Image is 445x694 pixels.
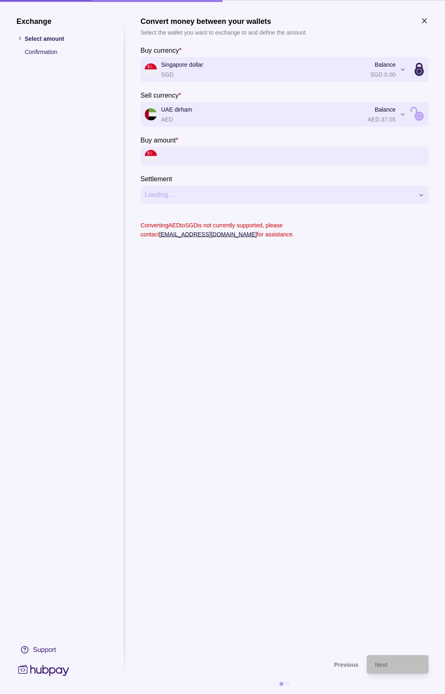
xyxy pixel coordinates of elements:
[159,231,257,237] a: [EMAIL_ADDRESS][DOMAIN_NAME]
[141,222,294,237] p: Converting AED to SGD is not currently supported, please contact for assistance.
[375,661,387,668] span: Next
[16,16,107,26] h1: Exchange
[145,150,157,162] img: sg
[141,175,172,182] p: Settlement
[141,47,179,54] p: Buy currency
[141,16,306,26] h1: Convert money between your wallets
[25,47,107,56] p: Confirmation
[367,655,429,673] button: Next
[161,147,424,165] input: amount
[141,45,182,55] label: Buy currency
[16,641,107,658] a: Support
[141,655,358,673] button: Previous
[141,90,181,100] label: Sell currency
[141,173,172,183] label: Settlement
[141,91,178,98] p: Sell currency
[25,34,107,43] p: Select amount
[33,645,56,654] div: Support
[141,135,178,145] label: Buy amount
[141,136,176,143] p: Buy amount
[334,661,358,668] span: Previous
[141,28,306,37] p: Select the wallet you want to exchange to and define the amount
